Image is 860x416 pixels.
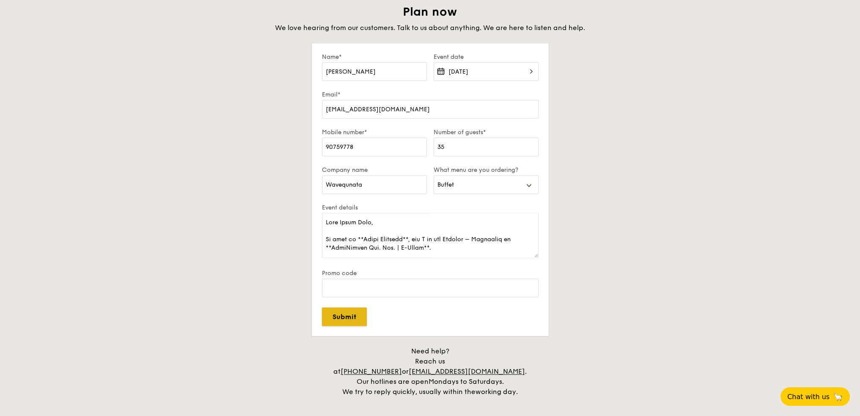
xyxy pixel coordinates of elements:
[434,129,539,136] label: Number of guests*
[434,53,539,61] label: Event date
[833,392,843,402] span: 🦙
[322,91,539,98] label: Email*
[322,270,539,277] label: Promo code
[275,24,585,32] span: We love hearing from our customers. Talk to us about anything. We are here to listen and help.
[341,367,402,375] a: [PHONE_NUMBER]
[429,377,504,386] span: Mondays to Saturdays.
[780,387,850,406] button: Chat with us🦙
[409,367,525,375] a: [EMAIL_ADDRESS][DOMAIN_NAME]
[324,346,536,397] div: Need help? Reach us at or . Our hotlines are open We try to reply quickly, usually within the
[322,166,427,174] label: Company name
[475,388,518,396] span: working day.
[322,213,539,258] textarea: Let us know details such as your venue address, event time, preferred menu, dietary requirements,...
[403,5,457,19] span: Plan now
[322,307,367,326] input: Submit
[322,204,539,211] label: Event details
[434,166,539,174] label: What menu are you ordering?
[322,129,427,136] label: Mobile number*
[787,393,830,401] span: Chat with us
[322,53,427,61] label: Name*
